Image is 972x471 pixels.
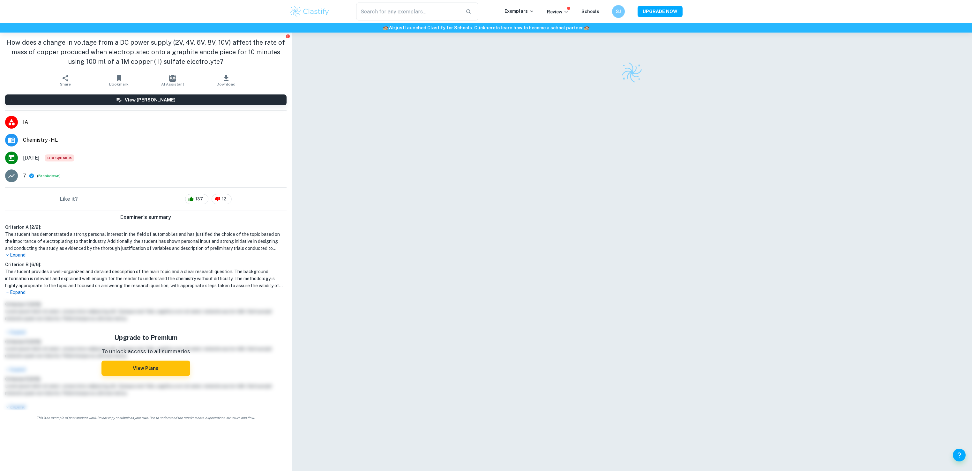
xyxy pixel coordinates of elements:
[39,71,92,89] button: Share
[5,252,287,258] p: Expand
[1,24,971,31] h6: We just launched Clastify for Schools. Click to learn how to become a school partner.
[23,136,287,144] span: Chemistry - HL
[356,3,460,20] input: Search for any exemplars...
[615,8,622,15] h6: SJ
[146,71,199,89] button: AI Assistant
[217,82,236,86] span: Download
[953,449,966,461] button: Help and Feedback
[581,9,599,14] a: Schools
[3,213,289,221] h6: Examiner's summary
[45,154,74,161] span: Old Syllabus
[621,61,643,84] img: Clastify logo
[60,195,78,203] h6: Like it?
[37,173,61,179] span: ( )
[612,5,625,18] button: SJ
[92,71,146,89] button: Bookmark
[5,38,287,66] h1: How does a change in voltage from a DC power supply (2V, 4V, 6V, 8V, 10V) affect the rate of mass...
[169,75,176,82] img: AI Assistant
[383,25,388,30] span: 🏫
[218,196,230,202] span: 12
[192,196,206,202] span: 137
[584,25,589,30] span: 🏫
[289,5,330,18] img: Clastify logo
[5,231,287,252] h1: The student has demonstrated a strong personal interest in the field of automobiles and has justi...
[5,261,287,268] h6: Criterion B [ 6 / 6 ]:
[109,82,129,86] span: Bookmark
[23,154,40,162] span: [DATE]
[60,82,71,86] span: Share
[199,71,253,89] button: Download
[638,6,683,17] button: UPGRADE NOW
[101,348,190,356] p: To unlock access to all summaries
[485,25,495,30] a: here
[38,173,59,179] button: Breakdown
[5,94,287,105] button: View [PERSON_NAME]
[101,333,190,342] h5: Upgrade to Premium
[125,96,176,103] h6: View [PERSON_NAME]
[3,415,289,420] span: This is an example of past student work. Do not copy or submit as your own. Use to understand the...
[185,194,208,204] div: 137
[5,224,287,231] h6: Criterion A [ 2 / 2 ]:
[23,118,287,126] span: IA
[212,194,232,204] div: 12
[505,8,534,15] p: Exemplars
[45,154,74,161] div: Starting from the May 2025 session, the Chemistry IA requirements have changed. It's OK to refer ...
[5,289,287,296] p: Expand
[286,34,290,39] button: Report issue
[23,172,26,180] p: 7
[101,361,190,376] button: View Plans
[547,8,569,15] p: Review
[5,268,287,289] h1: The student provides a well-organized and detailed description of the main topic and a clear rese...
[161,82,184,86] span: AI Assistant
